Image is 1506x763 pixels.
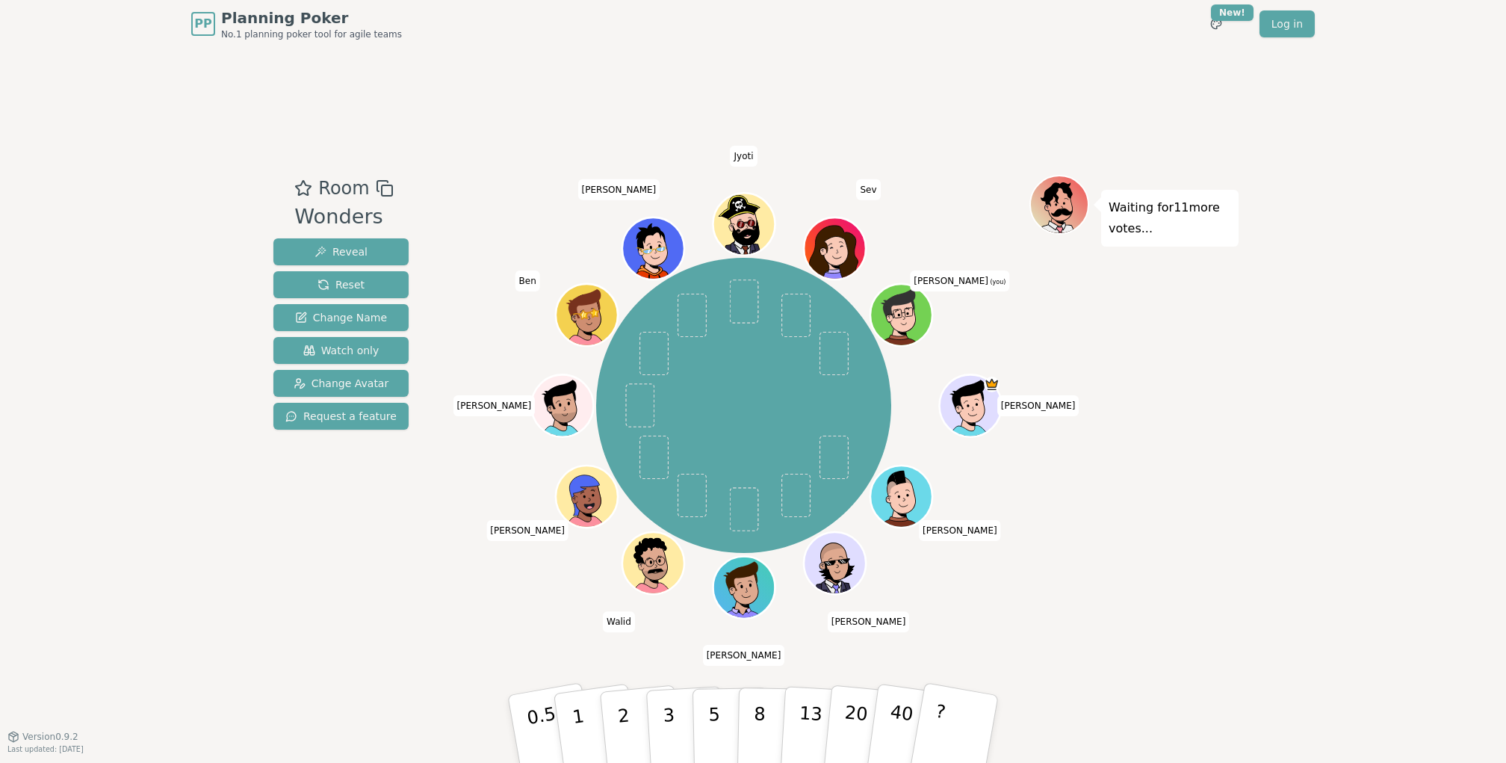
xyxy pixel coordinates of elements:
button: Change Name [273,304,409,331]
span: Click to change your name [603,611,635,632]
button: Change Avatar [273,370,409,397]
span: Click to change your name [919,520,1001,541]
span: (you) [988,278,1006,285]
button: Reset [273,271,409,298]
span: Click to change your name [828,611,910,632]
button: Add as favourite [294,175,312,202]
span: Click to change your name [910,270,1009,291]
button: Request a feature [273,403,409,430]
span: Click to change your name [730,145,757,166]
span: Click to change your name [856,179,880,200]
button: Click to change your avatar [872,285,930,344]
span: Click to change your name [997,395,1079,416]
span: Click to change your name [703,645,785,666]
span: PP [194,15,211,33]
div: New! [1211,4,1254,21]
span: Click to change your name [578,179,660,200]
span: Click to change your name [453,395,536,416]
button: Reveal [273,238,409,265]
span: Planning Poker [221,7,402,28]
span: Room [318,175,369,202]
a: PPPlanning PokerNo.1 planning poker tool for agile teams [191,7,402,40]
span: Watch only [303,343,379,358]
span: Version 0.9.2 [22,731,78,743]
div: Wonders [294,202,393,232]
span: Request a feature [285,409,397,424]
span: Reset [317,277,365,292]
span: Julin Patel is the host [984,377,1000,392]
button: Version0.9.2 [7,731,78,743]
span: Click to change your name [486,520,568,541]
button: Watch only [273,337,409,364]
span: Change Name [295,310,387,325]
span: Last updated: [DATE] [7,745,84,753]
p: Waiting for 11 more votes... [1109,197,1231,239]
button: New! [1203,10,1230,37]
span: Change Avatar [294,376,389,391]
span: Reveal [314,244,368,259]
a: Log in [1259,10,1315,37]
span: Click to change your name [515,270,540,291]
span: No.1 planning poker tool for agile teams [221,28,402,40]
